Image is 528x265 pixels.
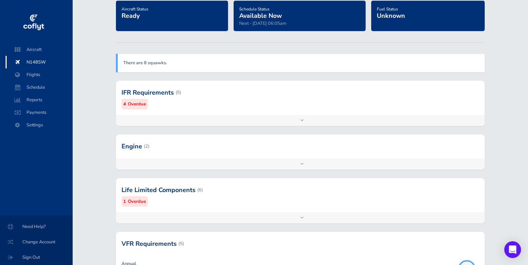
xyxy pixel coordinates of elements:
span: Payments [13,106,66,119]
span: Change Account [8,236,64,248]
span: Reports [13,94,66,106]
div: Open Intercom Messenger [504,241,521,258]
span: Aircraft [13,43,66,56]
a: Schedule StatusAvailable Now [239,4,282,20]
span: Unknown [377,12,405,20]
span: Available Now [239,12,282,20]
span: Ready [122,12,140,20]
span: Sign Out [8,251,64,264]
a: There are 8 squawks. [123,60,167,66]
img: coflyt logo [22,12,45,33]
span: N148SW [13,56,66,68]
span: Need Help? [8,220,64,233]
span: Schedule [13,81,66,94]
span: Schedule Status [239,6,270,12]
span: Next - [DATE] 06:05am [239,20,286,27]
small: Overdue [128,101,146,108]
small: Overdue [128,198,146,205]
span: Settings [13,119,66,131]
span: Fuel Status [377,6,398,12]
span: Aircraft Status [122,6,148,12]
span: Flights [13,68,66,81]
